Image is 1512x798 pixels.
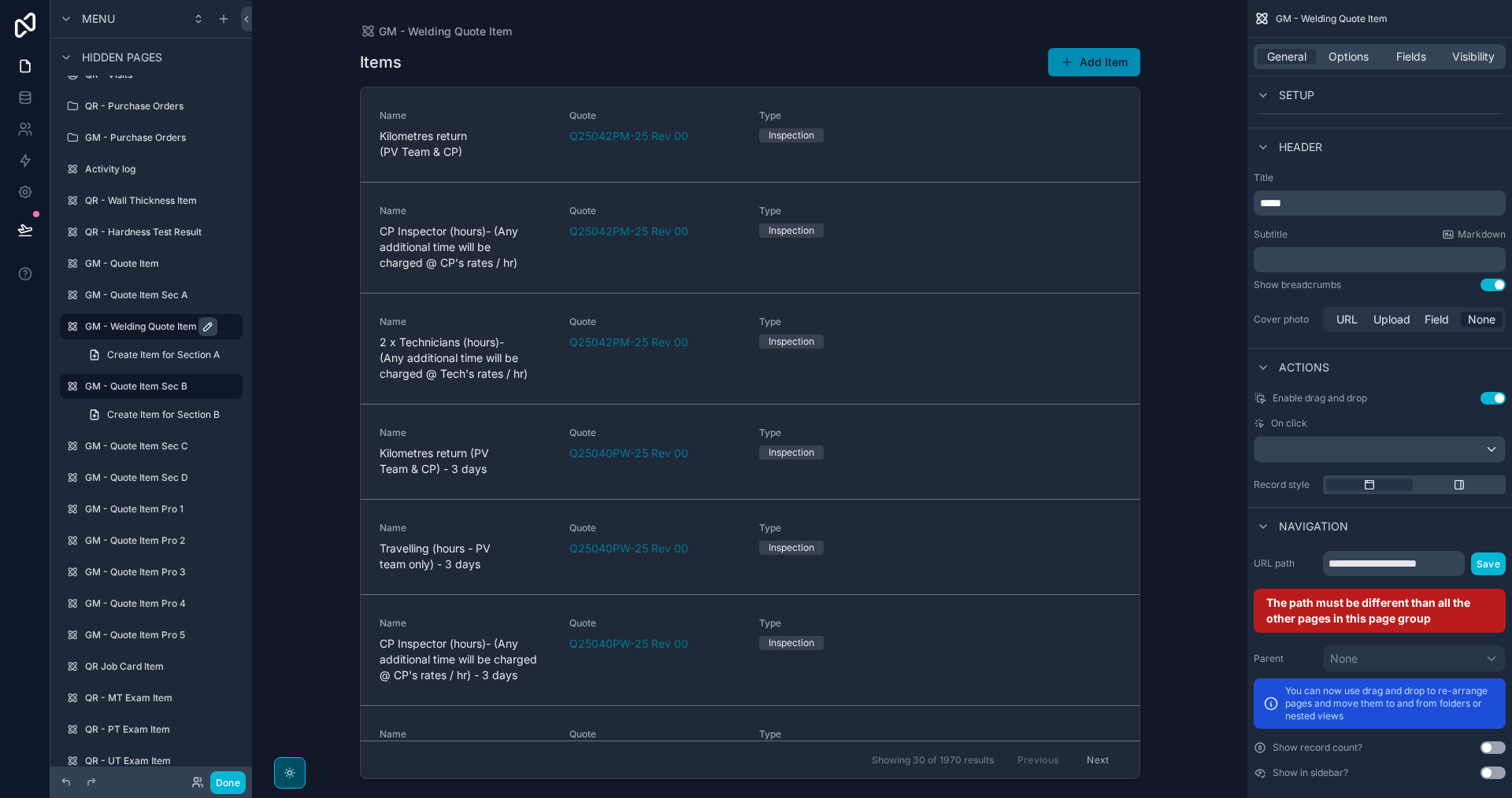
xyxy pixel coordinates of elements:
label: Title [1254,172,1506,184]
a: QR - MT Exam Item [60,685,243,711]
label: GM - Quote Item Pro 5 [85,629,239,641]
label: GM - Purchase Orders [85,131,239,144]
label: QR - Wall Thickness Item [85,194,239,207]
label: Show record count? [1273,741,1362,754]
label: GM - Quote Item Pro 1 [85,503,239,515]
a: QR Job Card Item [60,654,243,679]
a: GM - Purchase Orders [60,125,243,150]
a: GM - Quote Item Pro 3 [60,560,243,585]
span: GM - Welding Quote Item [1276,13,1388,25]
div: scrollable content [1254,247,1506,272]
a: QR - Purchase Orders [60,94,243,119]
span: None [1330,651,1358,667]
label: URL path [1254,557,1317,570]
label: GM - Quote Item Pro 2 [85,534,239,547]
span: Fields [1396,49,1426,65]
span: On click [1271,417,1307,430]
label: GM - Quote Item Sec A [85,289,239,301]
label: Show in sidebar? [1273,767,1348,779]
label: GM - Quote Item Sec D [85,471,239,484]
label: Record style [1254,478,1317,491]
span: Hidden pages [82,50,162,65]
div: Show breadcrumbs [1254,279,1341,291]
label: GM - Quote Item [85,257,239,270]
label: QR - PT Exam Item [85,723,239,736]
a: GM - Quote Item Pro 2 [60,528,243,553]
label: GM - Welding Quote Item [85,320,233,333]
span: Create Item for Section A [107,349,220,361]
div: scrollable content [1254,190,1506,216]
a: QR - UT Exam Item [60,748,243,774]
span: Header [1279,139,1322,155]
span: Options [1329,49,1369,65]
div: The path must be different than all the other pages in this page group [1254,589,1506,633]
a: QR - PT Exam Item [60,717,243,742]
span: URL [1336,312,1358,327]
a: GM - Quote Item Sec A [60,283,243,308]
a: GM - Quote Item Pro 1 [60,497,243,522]
a: Markdown [1442,228,1506,241]
label: QR - Purchase Orders [85,100,239,113]
label: Subtitle [1254,228,1288,241]
span: Setup [1279,87,1314,103]
label: QR Job Card Item [85,660,239,673]
label: QR - MT Exam Item [85,692,239,704]
span: General [1267,49,1306,65]
a: QR - Hardness Test Result [60,220,243,245]
label: GM - Quote Item Sec B [85,380,233,393]
a: GM - Quote Item Sec D [60,465,243,490]
label: Activity log [85,163,239,175]
label: QR - UT Exam Item [85,755,239,767]
button: None [1323,645,1506,672]
span: Upload [1373,312,1410,327]
span: Enable drag and drop [1273,392,1367,405]
a: Create Item for Section B [79,402,243,427]
a: GM - Quote Item [60,251,243,276]
span: Navigation [1279,519,1348,534]
label: QR - Hardness Test Result [85,226,239,238]
span: Create Item for Section B [107,408,220,421]
a: Activity log [60,157,243,182]
a: GM - Quote Item Sec C [60,434,243,459]
button: Done [210,771,246,794]
label: GM - Quote Item Sec C [85,440,239,453]
span: Menu [82,11,115,27]
span: None [1468,312,1495,327]
label: GM - Quote Item Pro 4 [85,597,239,610]
label: Parent [1254,652,1317,665]
a: GM - Quote Item Pro 4 [60,591,243,616]
p: You can now use drag and drop to re-arrange pages and move them to and from folders or nested views [1285,685,1496,722]
a: Create Item for Section A [79,342,243,368]
span: Visibility [1452,49,1495,65]
span: Actions [1279,360,1329,375]
a: GM - Welding Quote Item [60,314,243,339]
button: Save [1471,552,1506,575]
span: Showing 30 of 1970 results [872,754,994,767]
button: Next [1076,748,1120,772]
label: GM - Quote Item Pro 3 [85,566,239,578]
a: QR - Wall Thickness Item [60,188,243,213]
span: Field [1425,312,1449,327]
a: GM - Quote Item Sec B [60,374,243,399]
a: GM - Quote Item Pro 5 [60,623,243,648]
span: Markdown [1458,228,1506,241]
label: Cover photo [1254,313,1317,326]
